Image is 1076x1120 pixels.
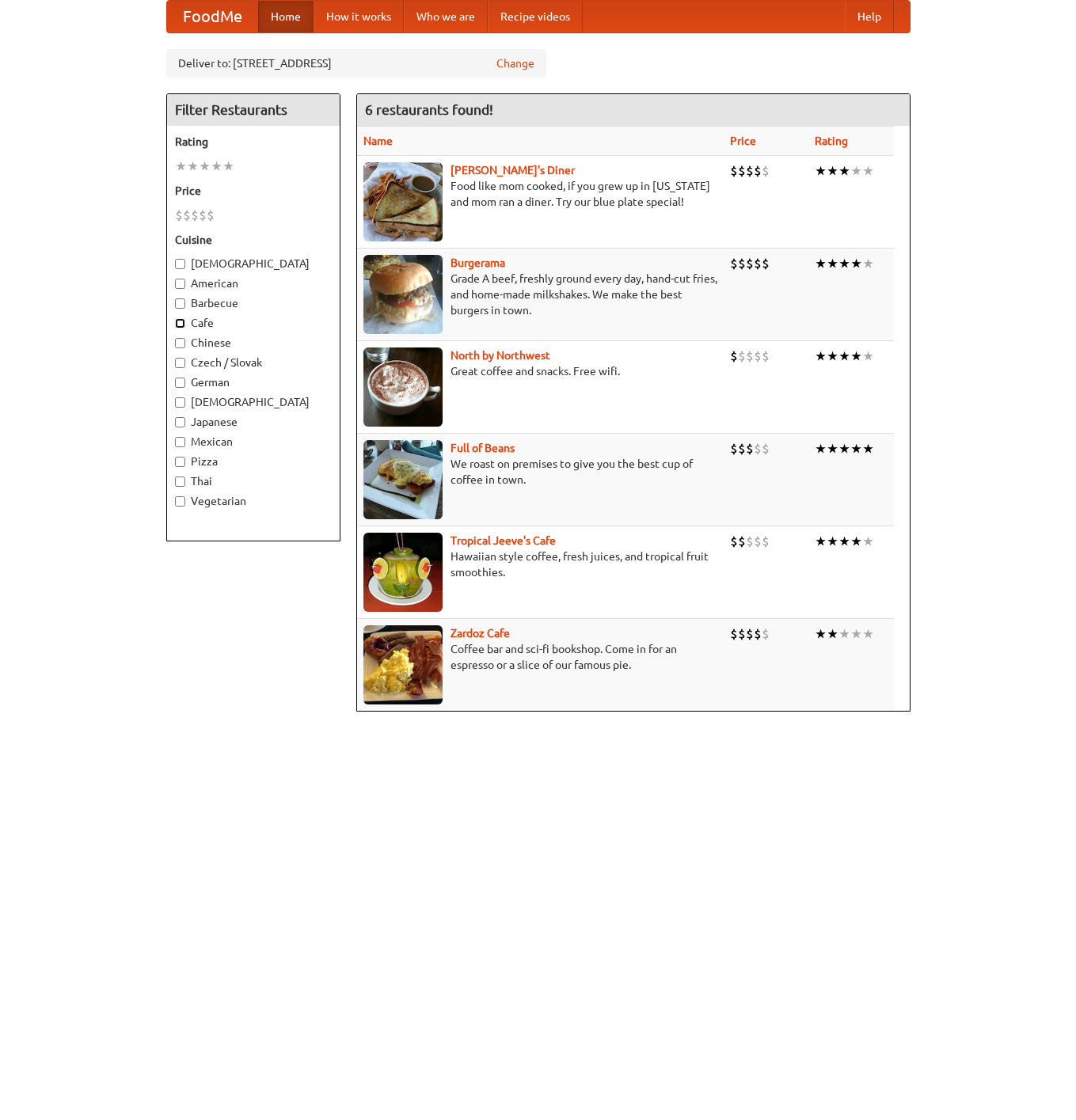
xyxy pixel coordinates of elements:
[175,457,185,467] input: Pizza
[167,1,258,32] a: FoodMe
[746,440,754,457] li: $
[815,347,827,365] li: ★
[762,255,770,272] li: $
[175,318,185,328] input: Cafe
[746,255,754,272] li: $
[175,493,332,509] label: Vegetarian
[175,338,185,348] input: Chinese
[175,414,332,430] label: Japanese
[754,625,762,643] li: $
[730,135,756,147] a: Price
[838,255,850,272] li: ★
[738,625,746,643] li: $
[815,625,827,643] li: ★
[827,625,838,643] li: ★
[175,437,185,447] input: Mexican
[730,625,738,643] li: $
[451,627,510,640] b: Zardoz Cafe
[451,442,515,454] b: Full of Beans
[175,434,332,450] label: Mexican
[738,347,746,365] li: $
[175,315,332,331] label: Cafe
[175,298,185,309] input: Barbecue
[850,440,862,457] li: ★
[183,207,191,224] li: $
[175,279,185,289] input: American
[815,255,827,272] li: ★
[363,135,393,147] a: Name
[838,347,850,365] li: ★
[166,49,546,78] div: Deliver to: [STREET_ADDRESS]
[746,347,754,365] li: $
[746,162,754,180] li: $
[862,533,874,550] li: ★
[363,271,717,318] p: Grade A beef, freshly ground every day, hand-cut fries, and home-made milkshakes. We make the bes...
[199,207,207,224] li: $
[746,533,754,550] li: $
[363,440,443,519] img: beans.jpg
[175,355,332,370] label: Czech / Slovak
[730,255,738,272] li: $
[738,533,746,550] li: $
[738,162,746,180] li: $
[827,440,838,457] li: ★
[175,394,332,410] label: [DEMOGRAPHIC_DATA]
[175,207,183,224] li: $
[363,178,717,210] p: Food like mom cooked, if you grew up in [US_STATE] and mom ran a diner. Try our blue plate special!
[175,295,332,311] label: Barbecue
[754,162,762,180] li: $
[730,533,738,550] li: $
[451,256,505,269] a: Burgerama
[862,255,874,272] li: ★
[187,158,199,175] li: ★
[496,55,534,71] a: Change
[762,347,770,365] li: $
[451,349,550,362] a: North by Northwest
[754,255,762,272] li: $
[363,456,717,488] p: We roast on premises to give you the best cup of coffee in town.
[815,135,848,147] a: Rating
[175,417,185,427] input: Japanese
[191,207,199,224] li: $
[850,625,862,643] li: ★
[451,164,575,177] a: [PERSON_NAME]'s Diner
[762,162,770,180] li: $
[175,134,332,150] h5: Rating
[815,440,827,457] li: ★
[845,1,894,32] a: Help
[207,207,215,224] li: $
[762,440,770,457] li: $
[363,347,443,427] img: north.jpg
[199,158,211,175] li: ★
[175,183,332,199] h5: Price
[175,397,185,408] input: [DEMOGRAPHIC_DATA]
[838,533,850,550] li: ★
[754,533,762,550] li: $
[175,259,185,269] input: [DEMOGRAPHIC_DATA]
[838,625,850,643] li: ★
[175,335,332,351] label: Chinese
[258,1,314,32] a: Home
[827,533,838,550] li: ★
[211,158,222,175] li: ★
[862,440,874,457] li: ★
[827,347,838,365] li: ★
[175,256,332,271] label: [DEMOGRAPHIC_DATA]
[730,440,738,457] li: $
[815,162,827,180] li: ★
[175,158,187,175] li: ★
[363,641,717,673] p: Coffee bar and sci-fi bookshop. Come in for an espresso or a slice of our famous pie.
[754,347,762,365] li: $
[175,454,332,469] label: Pizza
[762,533,770,550] li: $
[862,625,874,643] li: ★
[451,534,556,547] b: Tropical Jeeve's Cafe
[363,162,443,241] img: sallys.jpg
[404,1,488,32] a: Who we are
[850,347,862,365] li: ★
[730,347,738,365] li: $
[363,533,443,612] img: jeeves.jpg
[738,255,746,272] li: $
